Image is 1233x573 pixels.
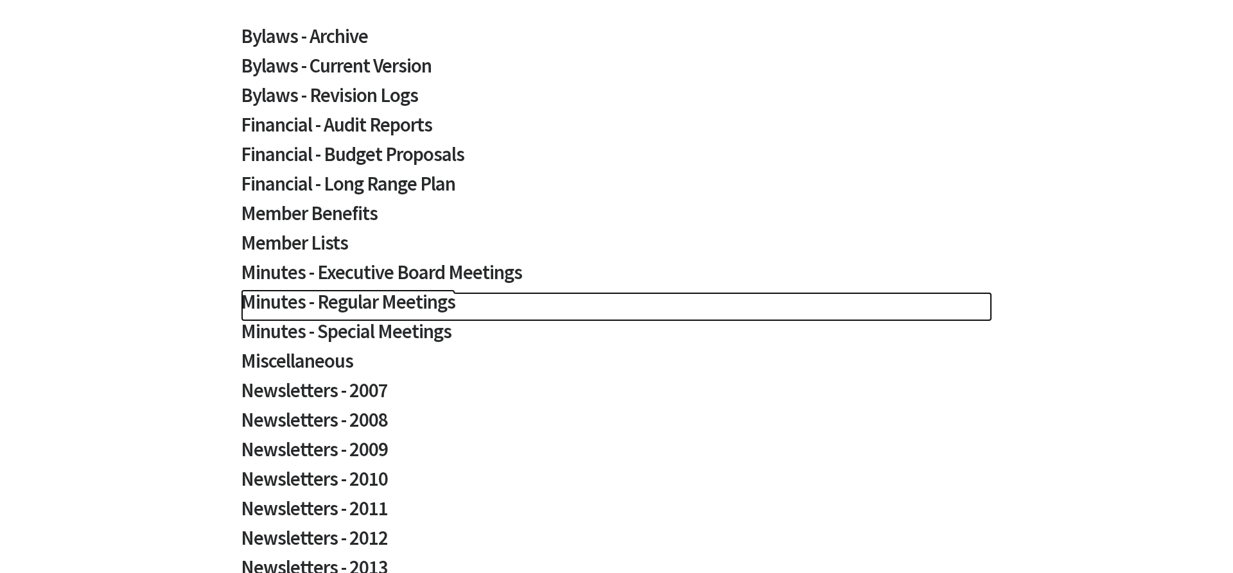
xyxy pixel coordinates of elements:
[241,469,992,499] a: Newsletters - 2010
[241,440,992,469] a: Newsletters - 2009
[241,381,992,410] a: Newsletters - 2007
[241,56,992,85] a: Bylaws - Current Version
[241,292,992,321] a: Minutes - Regular Meetings
[241,351,992,381] a: Miscellaneous
[241,174,992,203] a: Financial - Long Range Plan
[241,144,992,174] a: Financial - Budget Proposals
[241,262,992,292] a: Minutes - Executive Board Meetings
[241,26,992,56] a: Bylaws - Archive
[241,115,992,144] a: Financial - Audit Reports
[241,410,992,440] a: Newsletters - 2008
[241,85,992,115] a: Bylaws - Revision Logs
[241,233,992,262] a: Member Lists
[241,321,992,351] a: Minutes - Special Meetings
[241,203,992,233] a: Member Benefits
[241,499,992,528] a: Newsletters - 2011
[241,528,992,558] a: Newsletters - 2012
